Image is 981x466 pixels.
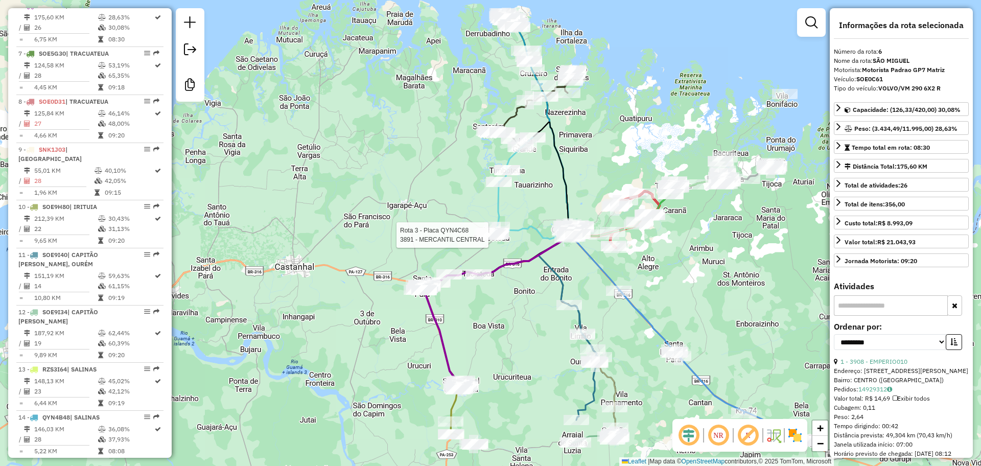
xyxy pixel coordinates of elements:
div: Bairro: CENTRO ([GEOGRAPHIC_DATA]) [834,376,969,385]
i: % de utilização da cubagem [95,178,102,184]
span: Exibir rótulo [736,423,760,448]
i: % de utilização do peso [98,426,106,432]
em: Opções [144,309,150,315]
div: Atividade não roteirizada - BAR DA JAQUEIRA [565,225,590,235]
td: 6,75 KM [34,34,98,44]
div: Atividade não roteirizada - BAR DO BRAGANCA [565,229,591,239]
td: = [18,188,24,198]
strong: 356,00 [885,200,905,208]
td: 1,96 KM [34,188,94,198]
td: 08:08 [108,446,154,456]
strong: SÃO MIGUEL [873,57,909,64]
i: Tempo total em rota [98,352,103,358]
i: Total de Atividades [24,178,30,184]
i: Total de Atividades [24,25,30,31]
div: Valor total: R$ 14,69 [834,394,969,403]
span: 13 - [18,365,97,373]
div: Atividade não roteirizada - SUP.SAO GERALDO PORT [490,13,516,24]
div: Total de itens: [845,200,905,209]
span: SOE5G30 [39,50,66,57]
div: Atividade não roteirizada - DEP. DO THIAGO [556,219,581,229]
td: 14 [34,281,98,291]
div: Atividade não roteirizada - MERCADINHO PRECO BAI [494,14,520,24]
div: Atividade não roteirizada - MERCANTIL FERNANDA [709,161,734,172]
em: Rota exportada [153,251,159,258]
img: Fluxo de ruas [765,427,782,444]
a: Leaflet [622,458,646,465]
div: Atividade não roteirizada - MERCANTIL CENTRAL [772,89,798,99]
td: 40,10% [104,166,154,176]
a: Exportar sessão [180,39,200,62]
div: Atividade não roteirizada - Mercadinho Do Mauric [759,158,785,168]
div: Atividade não roteirizada - MERC DO JAIR [758,159,784,169]
i: Total de Atividades [24,388,30,394]
div: Atividade não roteirizada - PANIF. SANTOS [552,225,577,236]
i: Distância Total [24,14,30,20]
div: Map data © contributors,© 2025 TomTom, Microsoft [619,457,834,466]
i: Tempo total em rota [98,84,103,90]
div: Atividade não roteirizada - DIVINO MERCANTIL [758,161,784,171]
i: Total de Atividades [24,340,30,346]
a: Peso: (3.434,49/11.995,00) 28,63% [834,121,969,135]
div: Atividade não roteirizada - DEPOSITO MR [563,221,589,231]
td: 30,08% [108,22,154,33]
em: Opções [144,50,150,56]
span: 9 - [18,146,82,162]
i: % de utilização da cubagem [98,73,106,79]
i: % de utilização da cubagem [98,340,106,346]
td: 09:19 [108,293,154,303]
td: 187,92 KM [34,328,98,338]
span: 7 - [18,50,109,57]
td: 42,05% [104,176,154,186]
span: SNK1J03 [39,146,65,153]
td: = [18,293,24,303]
td: 48,00% [108,119,154,129]
div: Atividade não roteirizada - BAR DO LUIZINHO [563,223,588,233]
i: Distância Total [24,168,30,174]
div: Atividade não roteirizada - MESTE DO SABOR [708,156,733,166]
i: Rota otimizada [155,14,161,20]
td: 26 [34,22,98,33]
span: Tempo total em rota: 08:30 [852,144,930,151]
div: Pedidos: [834,385,969,394]
td: = [18,82,24,92]
td: 62,44% [108,328,154,338]
div: Distância prevista: 49,304 km (70,43 km/h) [834,431,969,440]
i: % de utilização da cubagem [98,436,106,442]
i: Total de Atividades [24,283,30,289]
i: % de utilização da cubagem [98,121,106,127]
td: 37,93% [108,434,154,445]
div: Valor total: [845,238,916,247]
td: 36,08% [108,424,154,434]
i: Rota otimizada [155,168,161,174]
label: Ordenar por: [834,320,969,333]
span: | SALINAS [67,365,97,373]
div: Atividade não roteirizada - PONTO DO TONE [712,152,738,162]
td: 28 [34,71,98,81]
div: Atividade não roteirizada - NINHO S BAR [436,269,462,279]
i: Rota otimizada [155,273,161,279]
i: % de utilização da cubagem [98,388,106,394]
i: Tempo total em rota [98,400,103,406]
i: Distância Total [24,426,30,432]
a: OpenStreetMap [682,458,725,465]
td: 09:15 [104,188,154,198]
td: = [18,398,24,408]
td: / [18,71,24,81]
div: Atividade não roteirizada - DISK AGUA E BEBIDAS [555,224,581,235]
img: Exibir/Ocultar setores [787,427,803,444]
div: Atividade não roteirizada - SR CONVENIENCIA [568,221,594,231]
i: % de utilização do peso [98,62,106,68]
span: 14 - [18,413,100,421]
span: Exibir todos [893,394,930,402]
span: 8 - [18,98,108,105]
i: % de utilização do peso [98,330,106,336]
td: 09:20 [108,130,154,141]
span: | TRACUATEUA [65,98,108,105]
td: 09:19 [108,398,154,408]
div: Atividade não roteirizada - REGI FRUTAS E VERDUR [559,227,585,237]
strong: 26 [900,181,907,189]
div: Horário previsto de chegada: [DATE] 08:12 [834,449,969,458]
td: 60,39% [108,338,154,348]
a: Distância Total:175,60 KM [834,159,969,173]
